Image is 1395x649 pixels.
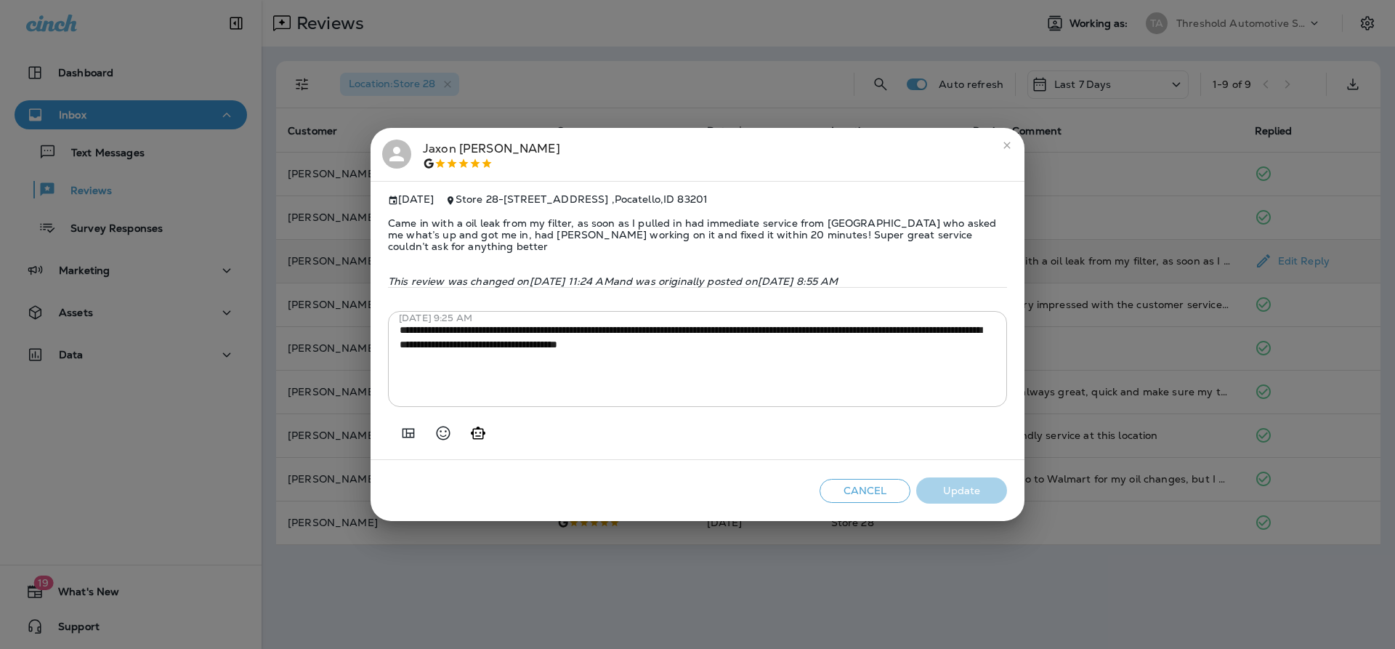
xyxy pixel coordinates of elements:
[820,479,910,503] button: Cancel
[388,193,434,206] span: [DATE]
[464,419,493,448] button: Generate AI response
[995,134,1019,157] button: close
[456,193,708,206] span: Store 28 - [STREET_ADDRESS] , Pocatello , ID 83201
[613,275,838,288] span: and was originally posted on [DATE] 8:55 AM
[394,419,423,448] button: Add in a premade template
[388,206,1007,264] span: Came in with a oil leak from my filter, as soon as I pulled in had immediate service from [GEOGRA...
[429,419,458,448] button: Select an emoji
[423,140,560,170] div: Jaxon [PERSON_NAME]
[388,275,1007,287] p: This review was changed on [DATE] 11:24 AM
